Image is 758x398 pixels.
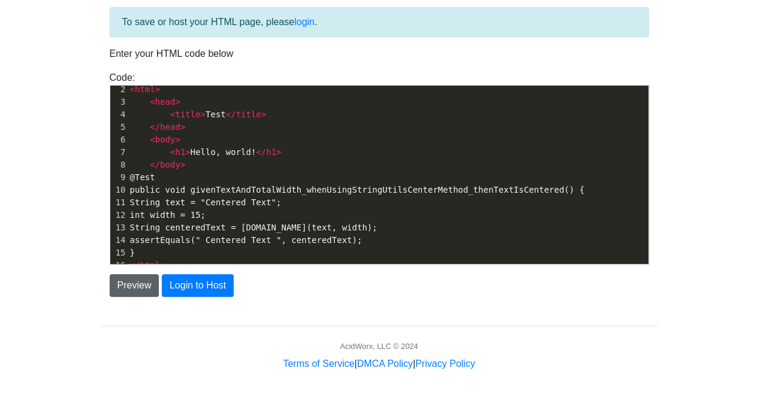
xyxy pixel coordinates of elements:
span: < [170,110,175,119]
p: Enter your HTML code below [110,47,649,61]
div: To save or host your HTML page, please . [110,7,649,37]
span: String text = "Centered Text"; [130,198,282,207]
button: Login to Host [162,274,234,297]
div: 12 [110,209,128,221]
span: String centeredText = [DOMAIN_NAME](text, width); [130,223,378,232]
span: > [155,84,160,94]
div: Code: [101,71,658,265]
span: title [175,110,200,119]
span: < [130,84,135,94]
span: html [135,84,155,94]
span: </ [150,122,160,132]
span: h1 [175,147,185,157]
div: 13 [110,221,128,234]
span: </ [256,147,266,157]
span: Test [130,110,267,119]
span: </ [226,110,236,119]
div: 11 [110,196,128,209]
span: head [155,97,176,107]
span: int width = 15; [130,210,206,220]
a: Terms of Service [283,358,354,369]
button: Preview [110,274,159,297]
div: 6 [110,133,128,146]
div: 8 [110,159,128,171]
span: h1 [266,147,276,157]
span: > [180,160,185,169]
span: head [160,122,180,132]
div: 16 [110,259,128,272]
div: 2 [110,83,128,96]
div: 9 [110,171,128,184]
span: } [130,248,135,257]
a: Privacy Policy [415,358,475,369]
span: body [160,160,180,169]
span: > [160,260,165,270]
span: assertEquals(" Centered Text ", centeredText); [130,235,363,245]
a: login [294,17,315,27]
div: | | [283,357,475,371]
span: > [261,110,266,119]
span: > [185,147,190,157]
div: 7 [110,146,128,159]
span: </ [150,160,160,169]
div: AcidWorx, LLC © 2024 [340,341,418,352]
span: </ [130,260,140,270]
div: 10 [110,184,128,196]
span: > [175,135,180,144]
span: title [236,110,261,119]
span: < [150,135,155,144]
span: > [201,110,206,119]
span: public void givenTextAndTotalWidth_whenUsingStringUtilsCenterMethod_thenTextIsCentered() { [130,185,585,195]
span: body [155,135,176,144]
div: 15 [110,247,128,259]
div: 5 [110,121,128,133]
span: @Test [130,172,155,182]
span: < [170,147,175,157]
span: < [150,97,155,107]
span: > [175,97,180,107]
span: html [140,260,160,270]
div: 3 [110,96,128,108]
span: > [180,122,185,132]
span: > [276,147,281,157]
div: 4 [110,108,128,121]
a: DMCA Policy [357,358,413,369]
div: 14 [110,234,128,247]
span: Hello, world! [130,147,282,157]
